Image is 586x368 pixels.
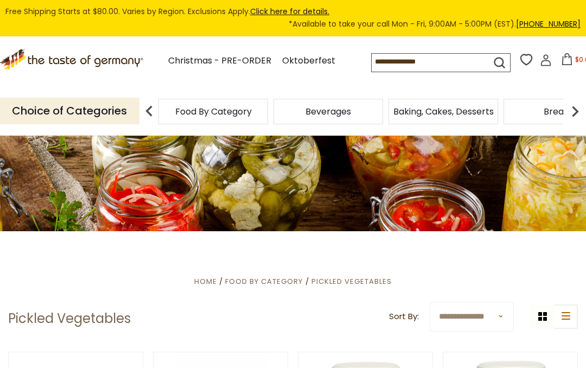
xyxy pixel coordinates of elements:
[289,18,581,30] span: *Available to take your call Mon - Fri, 9:00AM - 5:00PM (EST).
[393,107,494,116] a: Baking, Cakes, Desserts
[564,100,586,122] img: next arrow
[389,310,419,323] label: Sort By:
[225,276,303,287] a: Food By Category
[516,18,581,29] a: [PHONE_NUMBER]
[175,107,252,116] a: Food By Category
[138,100,160,122] img: previous arrow
[168,54,271,68] a: Christmas - PRE-ORDER
[282,54,335,68] a: Oktoberfest
[194,276,217,287] a: Home
[305,107,351,116] a: Beverages
[5,5,581,31] div: Free Shipping Starts at $80.00. Varies by Region. Exclusions Apply.
[250,6,329,17] a: Click here for details.
[8,310,131,327] h1: Pickled Vegetables
[311,276,392,287] a: Pickled Vegetables
[544,107,574,116] a: Breads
